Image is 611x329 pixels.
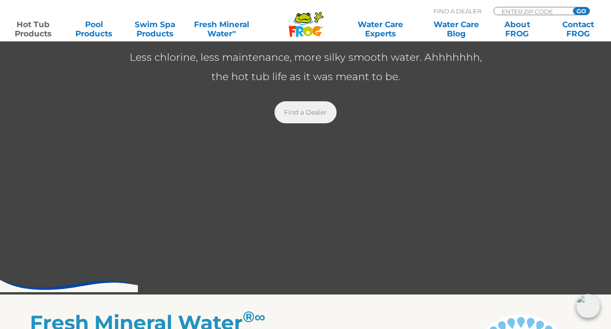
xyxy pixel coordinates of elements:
[433,20,480,38] a: Water CareBlog
[554,20,602,38] a: ContactFROG
[192,20,251,38] a: Fresh MineralWater∞
[131,20,178,38] a: Swim SpaProducts
[493,20,541,38] a: AboutFROG
[70,20,118,38] a: PoolProducts
[342,20,419,38] a: Water CareExperts
[274,101,337,123] a: Find a Dealer
[576,294,600,318] img: openIcon
[501,7,563,15] input: Zip Code Form
[434,7,481,15] p: Find A Dealer
[243,307,266,326] sup: ®
[232,28,236,35] sup: ∞
[9,20,57,38] a: Hot TubProducts
[255,307,266,326] em: ∞
[573,7,589,15] input: GO
[122,48,490,87] p: Less chlorine, less maintenance, more silky smooth water. Ahhhhhhh, the hot tub life as it was me...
